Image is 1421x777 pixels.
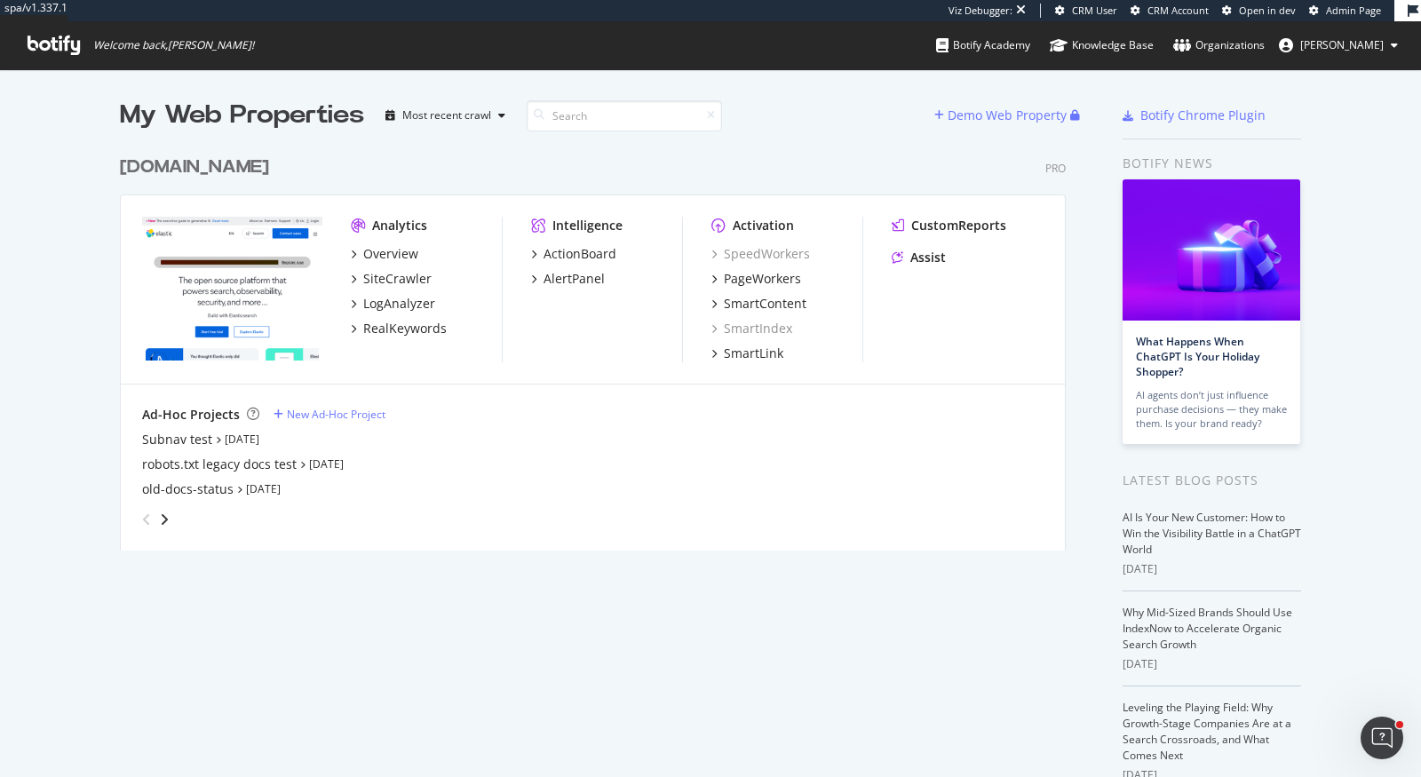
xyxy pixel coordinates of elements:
div: [DATE] [1123,561,1301,577]
div: My Web Properties [120,98,364,133]
div: SiteCrawler [363,270,432,288]
div: Overview [363,245,418,263]
img: elastic.co [142,217,322,361]
a: RealKeywords [351,320,447,337]
a: Organizations [1173,21,1265,69]
div: [DATE] [1123,656,1301,672]
a: Demo Web Property [934,107,1070,123]
a: SmartContent [711,295,806,313]
div: Latest Blog Posts [1123,471,1301,490]
div: SmartLink [724,345,783,362]
a: AlertPanel [531,270,605,288]
a: Overview [351,245,418,263]
a: CRM Account [1131,4,1209,18]
div: Most recent crawl [402,110,491,121]
a: ActionBoard [531,245,616,263]
a: Knowledge Base [1050,21,1154,69]
div: Knowledge Base [1050,36,1154,54]
div: grid [120,133,1080,551]
div: Viz Debugger: [949,4,1012,18]
a: old-docs-status [142,480,234,498]
div: Botify Chrome Plugin [1140,107,1266,124]
div: Demo Web Property [948,107,1067,124]
button: Demo Web Property [934,101,1070,130]
span: adrianna [1300,37,1384,52]
a: Assist [892,249,946,266]
div: Intelligence [552,217,623,234]
div: RealKeywords [363,320,447,337]
a: SiteCrawler [351,270,432,288]
a: CustomReports [892,217,1006,234]
div: ActionBoard [544,245,616,263]
a: AI Is Your New Customer: How to Win the Visibility Battle in a ChatGPT World [1123,510,1301,557]
button: [PERSON_NAME] [1265,31,1412,59]
a: What Happens When ChatGPT Is Your Holiday Shopper? [1136,334,1259,379]
div: Botify Academy [936,36,1030,54]
div: [DOMAIN_NAME] [120,155,269,180]
span: Welcome back, [PERSON_NAME] ! [93,38,254,52]
div: Botify news [1123,154,1301,173]
div: SmartContent [724,295,806,313]
a: LogAnalyzer [351,295,435,313]
span: Open in dev [1239,4,1296,17]
img: What Happens When ChatGPT Is Your Holiday Shopper? [1123,179,1300,321]
a: SpeedWorkers [711,245,810,263]
a: New Ad-Hoc Project [274,407,385,422]
div: Activation [733,217,794,234]
div: LogAnalyzer [363,295,435,313]
span: Admin Page [1326,4,1381,17]
a: PageWorkers [711,270,801,288]
div: Pro [1045,161,1066,176]
div: angle-left [135,505,158,534]
div: AlertPanel [544,270,605,288]
span: CRM Account [1147,4,1209,17]
div: New Ad-Hoc Project [287,407,385,422]
a: SmartIndex [711,320,792,337]
a: Botify Chrome Plugin [1123,107,1266,124]
div: Analytics [372,217,427,234]
a: SmartLink [711,345,783,362]
div: AI agents don’t just influence purchase decisions — they make them. Is your brand ready? [1136,388,1287,431]
div: PageWorkers [724,270,801,288]
div: CustomReports [911,217,1006,234]
input: Search [527,100,722,131]
a: Leveling the Playing Field: Why Growth-Stage Companies Are at a Search Crossroads, and What Comes... [1123,700,1291,763]
a: Botify Academy [936,21,1030,69]
div: Organizations [1173,36,1265,54]
a: Why Mid-Sized Brands Should Use IndexNow to Accelerate Organic Search Growth [1123,605,1292,652]
button: Most recent crawl [378,101,512,130]
a: Open in dev [1222,4,1296,18]
iframe: Intercom live chat [1361,717,1403,759]
div: Assist [910,249,946,266]
a: Subnav test [142,431,212,448]
a: Admin Page [1309,4,1381,18]
a: CRM User [1055,4,1117,18]
a: [DOMAIN_NAME] [120,155,276,180]
a: robots.txt legacy docs test [142,456,297,473]
a: [DATE] [225,432,259,447]
div: angle-right [158,511,171,528]
div: Ad-Hoc Projects [142,406,240,424]
a: [DATE] [246,481,281,496]
a: [DATE] [309,456,344,472]
span: CRM User [1072,4,1117,17]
